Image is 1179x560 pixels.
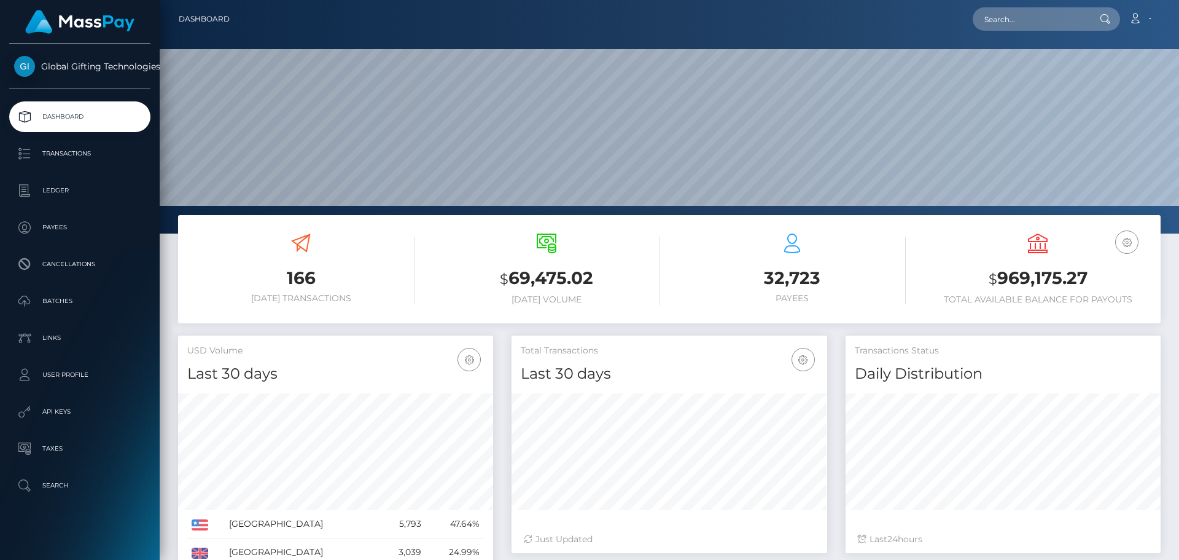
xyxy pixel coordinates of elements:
h4: Daily Distribution [855,363,1151,385]
div: Last hours [858,533,1148,546]
p: Cancellations [14,255,146,274]
a: Cancellations [9,249,150,280]
img: Global Gifting Technologies Inc [14,56,35,77]
p: Links [14,329,146,347]
span: 24 [887,534,898,545]
p: Transactions [14,144,146,163]
img: US.png [192,519,208,530]
h3: 969,175.27 [924,266,1151,291]
a: User Profile [9,360,150,390]
td: 5,793 [378,510,425,538]
h5: Transactions Status [855,345,1151,357]
h5: Total Transactions [521,345,817,357]
a: Links [9,323,150,353]
a: Transactions [9,138,150,169]
small: $ [500,270,508,288]
td: 47.64% [426,510,484,538]
a: Taxes [9,433,150,464]
div: Just Updated [524,533,814,546]
span: Global Gifting Technologies Inc [9,61,150,72]
a: Batches [9,286,150,317]
input: Search... [973,7,1088,31]
h6: [DATE] Volume [433,294,660,305]
p: Batches [14,292,146,310]
a: API Keys [9,396,150,427]
img: MassPay Logo [25,10,134,34]
p: Search [14,476,146,495]
h6: Total Available Balance for Payouts [924,294,1151,305]
p: Dashboard [14,108,146,126]
p: API Keys [14,403,146,421]
h4: Last 30 days [187,363,484,385]
small: $ [989,270,997,288]
h3: 166 [187,266,414,290]
a: Payees [9,212,150,243]
h5: USD Volume [187,345,484,357]
h3: 69,475.02 [433,266,660,291]
h6: [DATE] Transactions [187,293,414,304]
a: Dashboard [179,6,230,32]
img: GB.png [192,548,208,559]
p: Payees [14,218,146,237]
a: Dashboard [9,101,150,132]
a: Ledger [9,175,150,206]
h3: 32,723 [679,266,906,290]
p: Taxes [14,440,146,458]
h6: Payees [679,293,906,304]
p: User Profile [14,366,146,384]
p: Ledger [14,181,146,200]
a: Search [9,470,150,501]
h4: Last 30 days [521,363,817,385]
td: [GEOGRAPHIC_DATA] [225,510,378,538]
